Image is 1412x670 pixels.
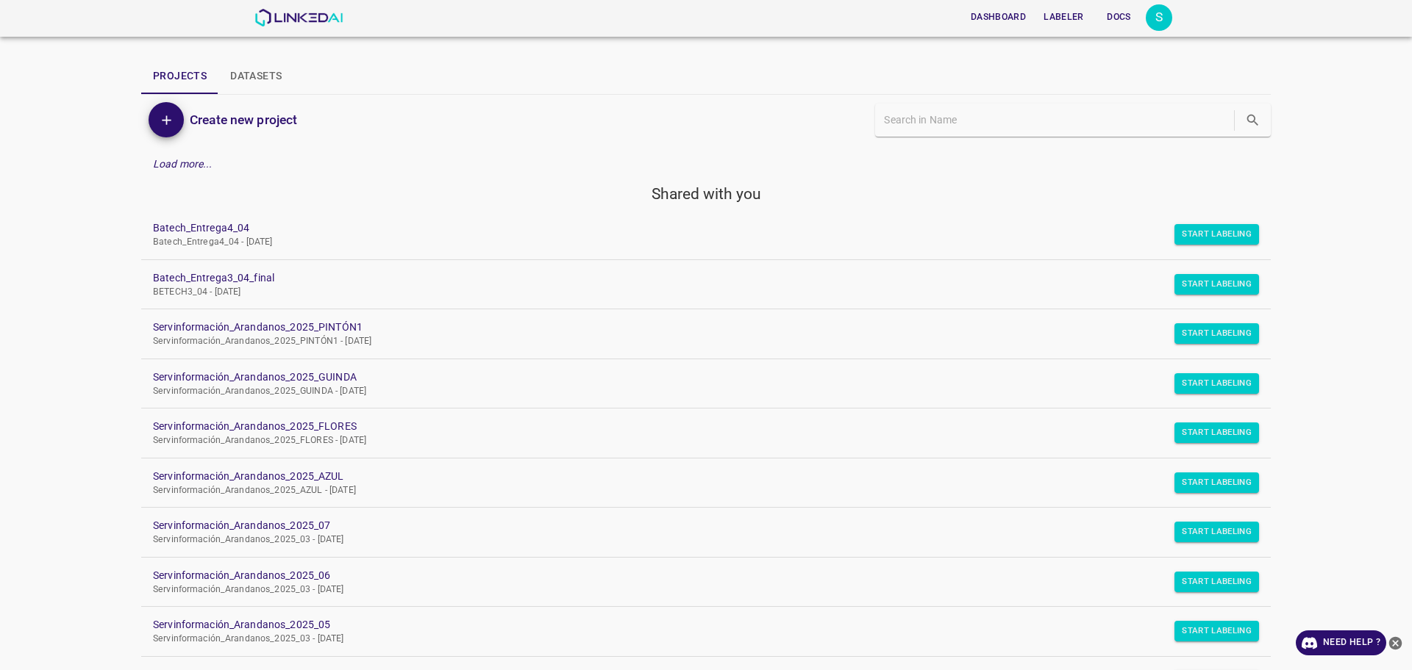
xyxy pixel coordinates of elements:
h5: Shared with you [141,184,1271,204]
button: Datasets [218,59,293,94]
a: Servinformación_Arandanos_2025_05 [153,617,1235,633]
button: Start Labeling [1174,422,1259,443]
a: Servinformación_Arandanos_2025_PINTÓN1 [153,320,1235,335]
button: Docs [1096,5,1143,29]
div: S [1146,4,1172,31]
a: Need Help ? [1296,630,1386,655]
a: Dashboard [962,2,1035,32]
button: Open settings [1146,4,1172,31]
a: Labeler [1035,2,1092,32]
button: Start Labeling [1174,522,1259,542]
h6: Create new project [190,109,297,130]
button: Start Labeling [1174,621,1259,641]
em: Load more... [153,158,213,170]
button: Start Labeling [1174,323,1259,344]
p: Servinformación_Arandanos_2025_AZUL - [DATE] [153,484,1235,497]
p: BETECH3_04 - [DATE] [153,286,1235,299]
img: LinkedAI [254,9,343,26]
p: Servinformación_Arandanos_2025_03 - [DATE] [153,633,1235,646]
p: Servinformación_Arandanos_2025_03 - [DATE] [153,583,1235,597]
p: Servinformación_Arandanos_2025_GUINDA - [DATE] [153,385,1235,398]
a: Servinformación_Arandanos_2025_FLORES [153,419,1235,434]
a: Docs [1093,2,1146,32]
button: Start Labeling [1174,572,1259,592]
a: Servinformación_Arandanos_2025_GUINDA [153,370,1235,385]
p: Servinformación_Arandanos_2025_PINTÓN1 - [DATE] [153,335,1235,348]
button: Start Labeling [1174,274,1259,295]
a: Servinformación_Arandanos_2025_07 [153,518,1235,533]
p: Servinformación_Arandanos_2025_FLORES - [DATE] [153,434,1235,447]
button: Start Labeling [1174,472,1259,493]
button: close-help [1386,630,1405,655]
button: Labeler [1038,5,1089,29]
p: Batech_Entrega4_04 - [DATE] [153,236,1235,249]
a: Create new project [184,109,297,130]
button: Start Labeling [1174,373,1259,394]
button: Dashboard [965,5,1032,29]
a: Batech_Entrega4_04 [153,220,1235,236]
p: Servinformación_Arandanos_2025_03 - [DATE] [153,533,1235,547]
a: Servinformación_Arandanos_2025_AZUL [153,469,1235,484]
div: Load more... [141,151,1271,178]
button: search [1238,105,1268,135]
button: Projects [141,59,218,94]
button: Add [149,102,184,137]
a: Batech_Entrega3_04_final [153,270,1235,286]
a: Servinformación_Arandanos_2025_06 [153,568,1235,583]
input: Search in Name [884,109,1231,131]
button: Start Labeling [1174,224,1259,245]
